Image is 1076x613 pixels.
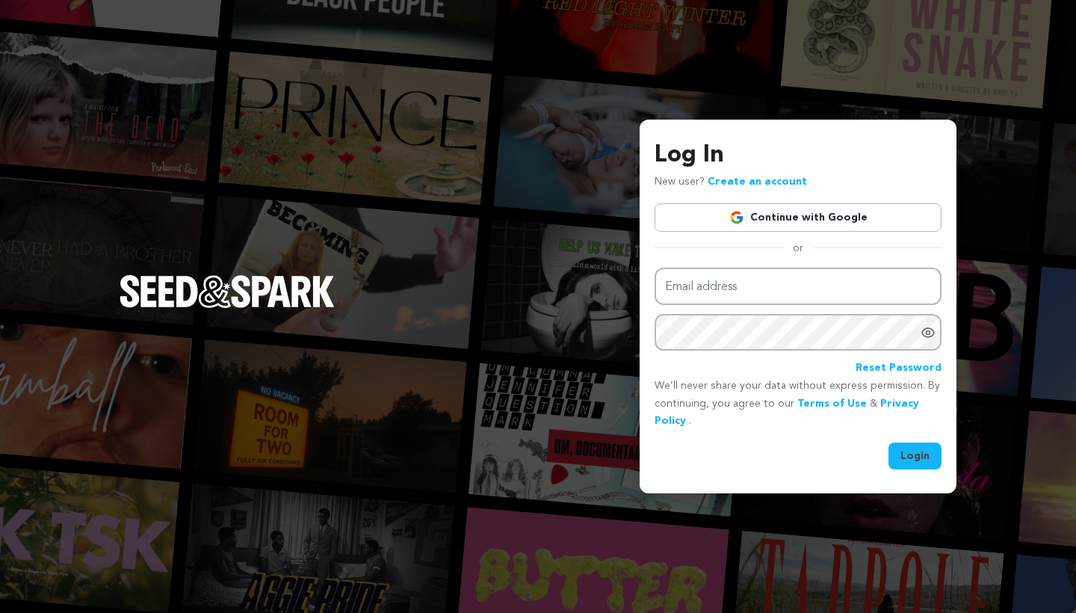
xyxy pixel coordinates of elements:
a: Seed&Spark Homepage [120,275,335,338]
a: Show password as plain text. Warning: this will display your password on the screen. [921,325,936,340]
a: Continue with Google [655,203,941,232]
button: Login [888,443,941,469]
a: Reset Password [856,360,941,378]
span: or [784,241,812,256]
p: New user? [655,173,807,191]
a: Terms of Use [797,398,867,409]
a: Create an account [708,176,807,187]
img: Seed&Spark Logo [120,275,335,308]
p: We’ll never share your data without express permission. By continuing, you agree to our & . [655,378,941,431]
input: Email address [655,268,941,306]
img: Google logo [729,210,744,225]
h3: Log In [655,138,941,173]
